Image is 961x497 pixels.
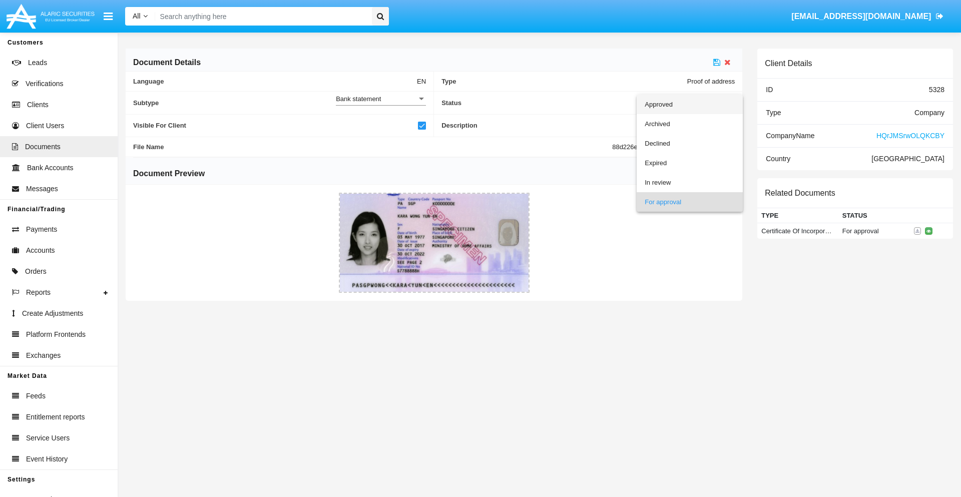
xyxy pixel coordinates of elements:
[645,173,735,192] span: In review
[645,153,735,173] span: Expired
[645,95,735,114] span: Approved
[645,134,735,153] span: Declined
[645,192,735,212] span: For approval
[645,114,735,134] span: Archived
